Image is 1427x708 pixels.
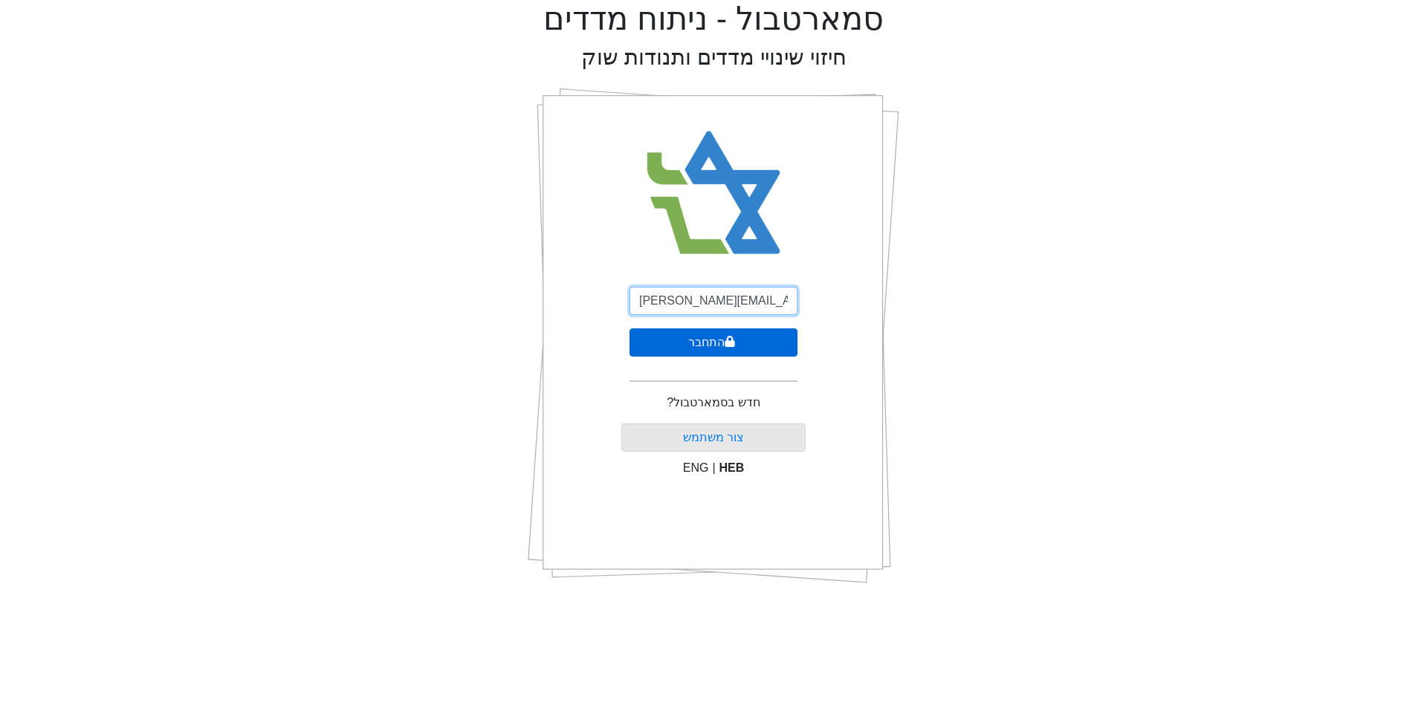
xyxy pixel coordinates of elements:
[683,461,709,474] span: ENG
[719,461,745,474] span: HEB
[630,287,797,315] input: אימייל
[667,394,760,412] p: חדש בסמארטבול?
[621,423,806,452] button: צור משתמש
[712,461,715,474] span: |
[633,111,795,275] img: Smart Bull
[581,45,847,71] h2: חיזוי שינויי מדדים ותנודות שוק
[683,431,744,444] a: צור משתמש
[630,328,797,357] button: התחבר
